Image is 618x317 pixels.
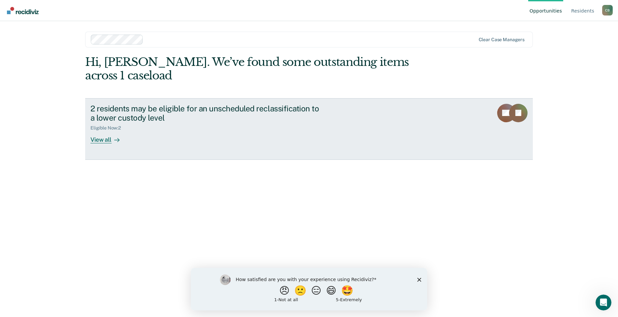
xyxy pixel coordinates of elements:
div: Eligible Now : 2 [90,125,126,131]
a: 2 residents may be eligible for an unscheduled reclassification to a lower custody levelEligible ... [85,98,533,160]
div: Hi, [PERSON_NAME]. We’ve found some outstanding items across 1 caseload [85,55,443,82]
div: Clear case managers [479,37,525,43]
div: C B [602,5,613,15]
img: Recidiviz [7,7,39,14]
iframe: Survey by Kim from Recidiviz [191,268,427,310]
button: Profile dropdown button [602,5,613,15]
iframe: Intercom live chat [596,295,611,310]
div: 2 residents may be eligible for an unscheduled reclassification to a lower custody level [90,104,322,123]
div: View all [90,131,127,144]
